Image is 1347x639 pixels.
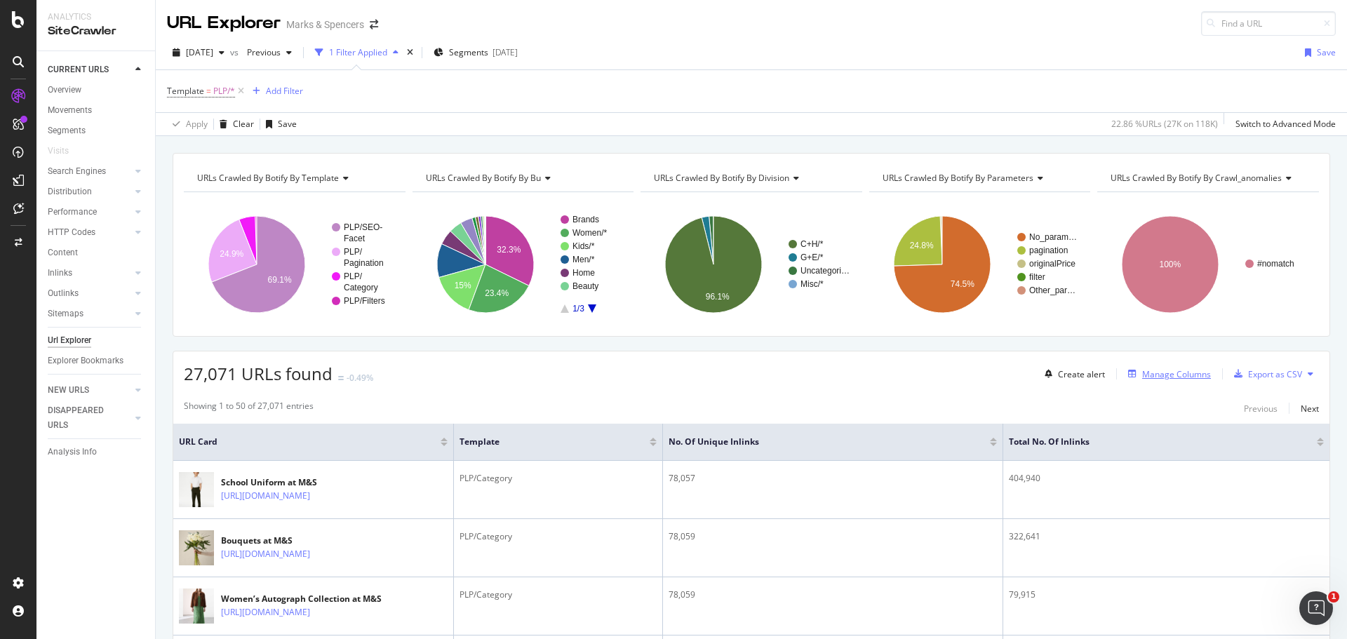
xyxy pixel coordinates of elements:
[286,18,364,32] div: Marks & Spencers
[1097,203,1319,325] div: A chart.
[1009,588,1324,601] div: 79,915
[48,164,131,179] a: Search Engines
[48,333,91,348] div: Url Explorer
[48,225,95,240] div: HTTP Codes
[48,307,83,321] div: Sitemaps
[869,203,1091,325] div: A chart.
[206,85,211,97] span: =
[184,362,333,385] span: 27,071 URLs found
[344,283,378,292] text: Category
[1235,118,1336,130] div: Switch to Advanced Mode
[460,588,657,601] div: PLP/Category
[48,245,145,260] a: Content
[572,228,607,238] text: Women/*
[48,205,131,220] a: Performance
[1299,41,1336,64] button: Save
[48,245,78,260] div: Content
[48,354,123,368] div: Explorer Bookmarks
[329,46,387,58] div: 1 Filter Applied
[179,584,214,629] img: main image
[800,266,850,276] text: Uncategori…
[48,307,131,321] a: Sitemaps
[1029,259,1075,269] text: originalPrice
[1108,167,1306,189] h4: URLs Crawled By Botify By crawl_anomalies
[220,249,243,259] text: 24.9%
[278,118,297,130] div: Save
[800,279,824,289] text: Misc/*
[48,445,145,459] a: Analysis Info
[485,288,509,298] text: 23.4%
[428,41,523,64] button: Segments[DATE]
[1009,436,1296,448] span: Total No. of Inlinks
[241,41,297,64] button: Previous
[572,304,584,314] text: 1/3
[669,588,997,601] div: 78,059
[213,81,235,101] span: PLP/*
[883,172,1033,184] span: URLs Crawled By Botify By parameters
[179,525,214,571] img: main image
[48,205,97,220] div: Performance
[426,172,541,184] span: URLs Crawled By Botify By bu
[48,354,145,368] a: Explorer Bookmarks
[241,46,281,58] span: Previous
[194,167,393,189] h4: URLs Crawled By Botify By template
[48,403,131,433] a: DISAPPEARED URLS
[221,605,310,619] a: [URL][DOMAIN_NAME]
[167,113,208,135] button: Apply
[460,436,629,448] span: Template
[48,23,144,39] div: SiteCrawler
[221,489,310,503] a: [URL][DOMAIN_NAME]
[233,118,254,130] div: Clear
[460,472,657,485] div: PLP/Category
[309,41,404,64] button: 1 Filter Applied
[1244,400,1278,417] button: Previous
[48,266,131,281] a: Inlinks
[48,383,89,398] div: NEW URLS
[48,144,83,159] a: Visits
[572,255,595,264] text: Men/*
[344,247,363,257] text: PLP/
[179,436,437,448] span: URL Card
[669,436,969,448] span: No. of Unique Inlinks
[572,215,599,224] text: Brands
[1122,365,1211,382] button: Manage Columns
[1029,285,1075,295] text: Other_par…
[1201,11,1336,36] input: Find a URL
[167,85,204,97] span: Template
[268,275,292,285] text: 69.1%
[48,184,131,199] a: Distribution
[48,83,81,97] div: Overview
[572,241,595,251] text: Kids/*
[1228,363,1302,385] button: Export as CSV
[706,292,730,302] text: 96.1%
[230,46,241,58] span: vs
[344,271,363,281] text: PLP/
[48,286,131,301] a: Outlinks
[1299,591,1333,625] iframe: Intercom live chat
[167,11,281,35] div: URL Explorer
[347,372,373,384] div: -0.49%
[572,281,598,291] text: Beauty
[413,203,634,325] svg: A chart.
[1317,46,1336,58] div: Save
[184,203,406,325] svg: A chart.
[497,245,521,255] text: 32.3%
[1328,591,1339,603] span: 1
[48,103,92,118] div: Movements
[404,46,416,60] div: times
[1257,259,1294,269] text: #nomatch
[1039,363,1105,385] button: Create alert
[48,62,109,77] div: CURRENT URLS
[1058,368,1105,380] div: Create alert
[48,123,86,138] div: Segments
[184,400,314,417] div: Showing 1 to 50 of 27,071 entries
[167,41,230,64] button: [DATE]
[48,62,131,77] a: CURRENT URLS
[221,534,371,547] div: Bouquets at M&S
[669,472,997,485] div: 78,057
[1111,118,1218,130] div: 22.86 % URLs ( 27K on 118K )
[1111,172,1282,184] span: URLs Crawled By Botify By crawl_anomalies
[449,46,488,58] span: Segments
